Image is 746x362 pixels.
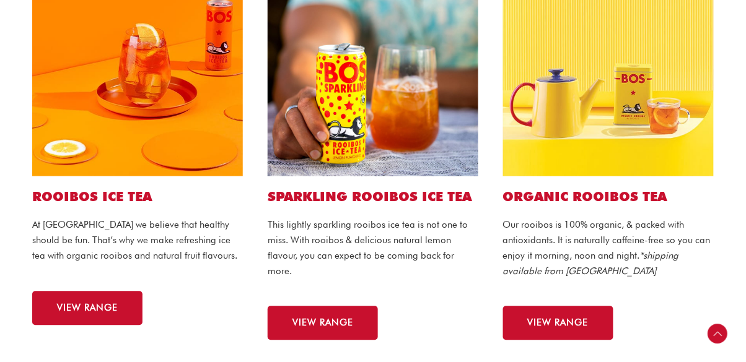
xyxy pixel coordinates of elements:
a: VIEW RANGE [503,306,613,340]
p: Our rooibos is 100% organic, & packed with antioxidants. It is naturally caffeine-free so you can... [503,218,714,279]
p: At [GEOGRAPHIC_DATA] we believe that healthy should be fun. That’s why we make refreshing ice tea... [32,218,243,264]
h2: ORGANIC ROOIBOS TEA [503,189,714,205]
a: VIEW RANGE [32,291,143,325]
span: VIEW RANGE [528,319,589,328]
span: VIEW RANGE [292,319,353,328]
em: *shipping available from [GEOGRAPHIC_DATA] [503,251,679,277]
span: VIEW RANGE [57,304,118,313]
h2: SPARKLING ROOIBOS ICE TEA [268,189,478,205]
h2: ROOIBOS ICE TEA [32,189,243,205]
a: VIEW RANGE [268,306,378,340]
p: This lightly sparkling rooibos ice tea is not one to miss. With rooibos & delicious natural lemon... [268,218,478,279]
